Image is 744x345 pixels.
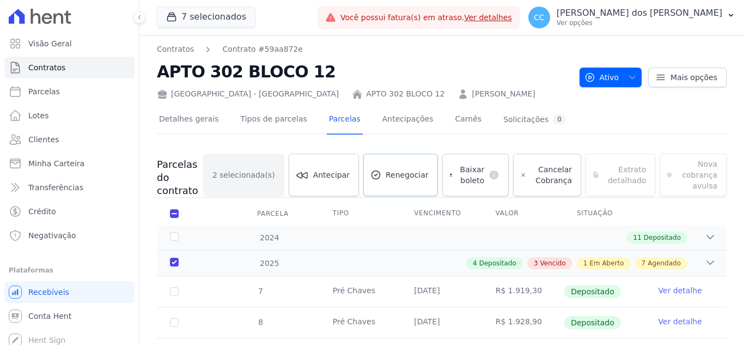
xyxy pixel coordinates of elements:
[501,106,568,135] a: Solicitações0
[534,14,545,21] span: CC
[313,170,350,180] span: Antecipar
[366,88,444,100] a: APTO 302 BLOCO 12
[4,177,135,198] a: Transferências
[580,68,642,87] button: Ativo
[633,233,642,243] span: 11
[464,13,512,22] a: Ver detalhes
[472,88,535,100] a: [PERSON_NAME]
[4,305,135,327] a: Conta Hent
[4,281,135,303] a: Recebíveis
[9,264,130,277] div: Plataformas
[157,44,194,55] a: Contratos
[4,105,135,126] a: Lotes
[453,106,484,135] a: Carnês
[28,230,76,241] span: Negativação
[564,316,621,329] span: Depositado
[589,258,624,268] span: Em Aberto
[473,258,477,268] span: 4
[28,311,71,322] span: Conta Hent
[28,158,84,169] span: Minha Carteira
[442,154,509,196] a: Baixar boleto
[520,2,744,33] button: CC [PERSON_NAME] dos [PERSON_NAME] Ver opções
[4,225,135,246] a: Negativação
[644,233,681,243] span: Depositado
[257,287,263,295] span: 7
[4,33,135,55] a: Visão Geral
[212,170,217,180] span: 2
[564,285,621,298] span: Depositado
[28,62,65,73] span: Contratos
[239,106,309,135] a: Tipos de parcelas
[557,8,722,19] p: [PERSON_NAME] dos [PERSON_NAME]
[320,202,401,225] th: Tipo
[4,81,135,102] a: Parcelas
[219,170,275,180] span: selecionada(s)
[4,57,135,78] a: Contratos
[157,44,303,55] nav: Breadcrumb
[658,316,702,327] a: Ver detalhe
[157,158,203,197] h3: Parcelas do contrato
[157,106,221,135] a: Detalhes gerais
[157,88,339,100] div: [GEOGRAPHIC_DATA] - [GEOGRAPHIC_DATA]
[658,285,702,296] a: Ver detalhe
[583,258,588,268] span: 1
[513,154,581,196] a: Cancelar Cobrança
[289,154,359,196] a: Antecipar
[503,114,566,125] div: Solicitações
[157,59,571,84] h2: APTO 302 BLOCO 12
[557,19,722,27] p: Ver opções
[534,258,538,268] span: 3
[401,202,482,225] th: Vencimento
[363,154,438,196] a: Renegociar
[401,307,482,338] td: [DATE]
[553,114,566,125] div: 0
[648,258,681,268] span: Agendado
[157,44,571,55] nav: Breadcrumb
[28,134,59,145] span: Clientes
[4,201,135,222] a: Crédito
[28,110,49,121] span: Lotes
[244,203,302,225] div: Parcela
[380,106,436,135] a: Antecipações
[170,318,179,327] input: Só é possível selecionar pagamentos em aberto
[386,170,429,180] span: Renegociar
[320,307,401,338] td: Pré Chaves
[483,202,564,225] th: Valor
[401,276,482,307] td: [DATE]
[222,44,303,55] a: Contrato #59aa872e
[4,153,135,174] a: Minha Carteira
[157,7,255,27] button: 7 selecionados
[170,287,179,296] input: Só é possível selecionar pagamentos em aberto
[28,206,56,217] span: Crédito
[28,86,60,97] span: Parcelas
[670,72,717,83] span: Mais opções
[28,182,83,193] span: Transferências
[483,307,564,338] td: R$ 1.928,90
[531,164,572,186] span: Cancelar Cobrança
[540,258,566,268] span: Vencido
[28,38,72,49] span: Visão Geral
[584,68,619,87] span: Ativo
[28,287,69,298] span: Recebíveis
[564,202,645,225] th: Situação
[479,258,516,268] span: Depositado
[457,164,484,186] span: Baixar boleto
[340,12,512,23] span: Você possui fatura(s) em atraso.
[257,318,263,326] span: 8
[483,276,564,307] td: R$ 1.919,30
[320,276,401,307] td: Pré Chaves
[327,106,363,135] a: Parcelas
[4,129,135,150] a: Clientes
[642,258,646,268] span: 7
[648,68,727,87] a: Mais opções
